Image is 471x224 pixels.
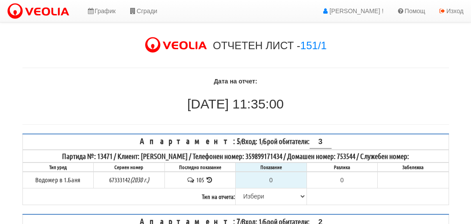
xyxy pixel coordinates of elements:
img: VeoliaLogo.png [144,36,211,54]
h3: ОТЧЕТЕН ЛИСТ - [213,40,327,51]
span: Апартамент: 5 [140,136,240,146]
img: VeoliaLogo.png [7,2,73,21]
span: 105 [196,176,204,184]
th: Последно показание [164,163,236,172]
th: Тип уред [22,163,94,172]
b: Тип на отчета: [202,192,235,200]
th: / / [22,134,449,150]
i: Метрологична годност до 2030г. [130,176,149,184]
td: 67333142 [94,172,165,188]
label: Дата на отчет: [214,77,257,86]
th: Показание [236,163,307,172]
span: Брой обитатели: [263,137,332,145]
td: Водомер в 1.Баня [22,172,94,188]
th: Сериен номер [94,163,165,172]
th: Забележка [378,163,449,172]
a: 151/1 [300,40,327,51]
span: Вход: 1 [241,137,262,145]
h2: [DATE] 11:35:00 [22,97,449,111]
span: История на показанията [205,176,214,184]
span: История на забележките [186,176,196,184]
div: Партида №: 13471 / Клиент: [PERSON_NAME] / Телефонен номер: 359899171434 / Домашен номер: 753544 ... [23,151,448,161]
th: Разлика [307,163,378,172]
